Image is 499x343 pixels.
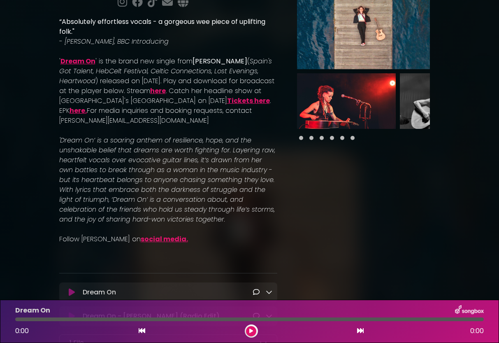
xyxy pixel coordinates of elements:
[400,73,499,129] img: E0Uc4UjGR0SeRjAxU77k
[59,234,277,244] p: Follow [PERSON_NAME] on
[59,56,277,126] p: ' ' is the brand new single from ( ) released on [DATE]. Play and download for broadcast at the p...
[141,234,188,244] a: social media.
[150,86,166,96] a: here
[455,305,484,316] img: songbox-logo-white.png
[70,106,87,115] a: here.
[15,306,50,315] p: Dream On
[59,56,272,86] em: Spain's Got Talent, HebCelt Festival, Celtic Connections, Lost Evenings, Heartwood
[60,56,95,66] a: Dream On
[193,56,247,66] strong: [PERSON_NAME]
[15,326,29,336] span: 0:00
[227,96,270,105] a: Tickets here
[83,287,116,297] p: Dream On
[59,135,275,224] em: 'Dream On’ is a soaring anthem of resilience, hope, and the unshakable belief that dreams are wor...
[59,17,265,36] strong: “Absolutely effortless vocals - a gorgeous wee piece of uplifting folk."
[297,73,396,129] img: 078ND394RYaCmygZEwln
[59,37,169,46] em: - [PERSON_NAME], BBC Introducing
[470,326,484,336] span: 0:00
